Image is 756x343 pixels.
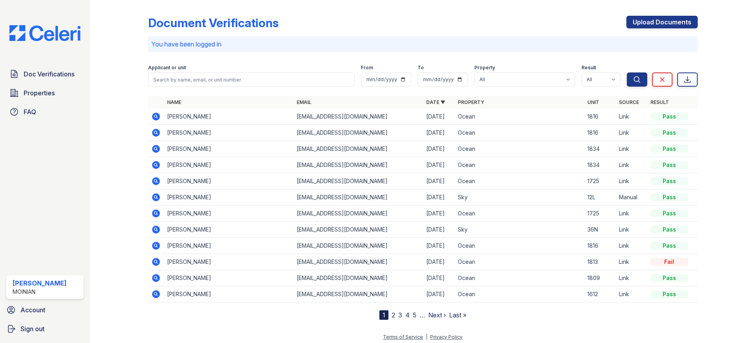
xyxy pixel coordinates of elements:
td: Ocean [455,286,584,302]
td: [EMAIL_ADDRESS][DOMAIN_NAME] [293,206,423,222]
input: Search by name, email, or unit number [148,72,355,87]
img: CE_Logo_Blue-a8612792a0a2168367f1c8372b55b34899dd931a85d93a1a3d3e32e68fde9ad4.png [3,25,87,41]
a: 4 [405,311,410,319]
a: Unit [587,99,599,105]
td: Ocean [455,238,584,254]
td: Ocean [455,173,584,189]
td: Sky [455,222,584,238]
td: [PERSON_NAME] [164,254,293,270]
div: Pass [650,177,688,185]
td: [EMAIL_ADDRESS][DOMAIN_NAME] [293,270,423,286]
div: Pass [650,113,688,121]
div: Pass [650,145,688,153]
a: Privacy Policy [430,334,463,340]
div: | [426,334,427,340]
td: [PERSON_NAME] [164,189,293,206]
div: Moinian [13,288,67,296]
span: Doc Verifications [24,69,74,79]
td: 1834 [584,141,616,157]
div: Fail [650,258,688,266]
span: Sign out [20,324,45,334]
p: You have been logged in [151,39,695,49]
a: Next › [428,311,446,319]
td: 1809 [584,270,616,286]
td: Ocean [455,206,584,222]
td: 1612 [584,286,616,302]
td: Link [616,286,647,302]
td: [PERSON_NAME] [164,270,293,286]
a: Doc Verifications [6,66,84,82]
td: [DATE] [423,238,455,254]
a: 5 [413,311,416,319]
td: [DATE] [423,189,455,206]
td: Link [616,254,647,270]
td: Ocean [455,141,584,157]
a: 2 [392,311,395,319]
td: Link [616,206,647,222]
div: Pass [650,274,688,282]
div: [PERSON_NAME] [13,278,67,288]
td: [PERSON_NAME] [164,206,293,222]
span: Properties [24,88,55,98]
td: [EMAIL_ADDRESS][DOMAIN_NAME] [293,141,423,157]
td: [PERSON_NAME] [164,173,293,189]
label: Result [581,65,596,71]
td: [PERSON_NAME] [164,222,293,238]
a: Result [650,99,669,105]
td: [PERSON_NAME] [164,286,293,302]
td: 1725 [584,206,616,222]
a: FAQ [6,104,84,120]
td: [DATE] [423,254,455,270]
a: Sign out [3,321,87,337]
td: [EMAIL_ADDRESS][DOMAIN_NAME] [293,189,423,206]
td: Ocean [455,270,584,286]
td: [EMAIL_ADDRESS][DOMAIN_NAME] [293,222,423,238]
a: Upload Documents [626,16,698,28]
td: 1725 [584,173,616,189]
td: [EMAIL_ADDRESS][DOMAIN_NAME] [293,125,423,141]
td: 1816 [584,238,616,254]
td: Link [616,270,647,286]
td: [EMAIL_ADDRESS][DOMAIN_NAME] [293,109,423,125]
td: [PERSON_NAME] [164,238,293,254]
td: 1816 [584,109,616,125]
td: [PERSON_NAME] [164,141,293,157]
a: Terms of Service [383,334,423,340]
span: FAQ [24,107,36,117]
a: Account [3,302,87,318]
td: Sky [455,189,584,206]
td: [DATE] [423,222,455,238]
td: [PERSON_NAME] [164,109,293,125]
td: [DATE] [423,109,455,125]
a: Property [458,99,484,105]
td: Link [616,173,647,189]
td: 12L [584,189,616,206]
a: Properties [6,85,84,101]
td: 36N [584,222,616,238]
div: Pass [650,210,688,217]
a: Last » [449,311,466,319]
td: [EMAIL_ADDRESS][DOMAIN_NAME] [293,286,423,302]
td: Manual [616,189,647,206]
td: [EMAIL_ADDRESS][DOMAIN_NAME] [293,157,423,173]
td: [EMAIL_ADDRESS][DOMAIN_NAME] [293,254,423,270]
div: 1 [379,310,388,320]
span: … [420,310,425,320]
a: Email [297,99,311,105]
div: Pass [650,161,688,169]
td: Link [616,125,647,141]
td: Link [616,141,647,157]
div: Document Verifications [148,16,279,30]
td: Ocean [455,157,584,173]
td: Link [616,109,647,125]
span: Account [20,305,45,315]
td: [DATE] [423,206,455,222]
label: To [418,65,424,71]
td: 1834 [584,157,616,173]
div: Pass [650,290,688,298]
td: [PERSON_NAME] [164,157,293,173]
label: Property [474,65,495,71]
label: Applicant or unit [148,65,186,71]
td: Link [616,222,647,238]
